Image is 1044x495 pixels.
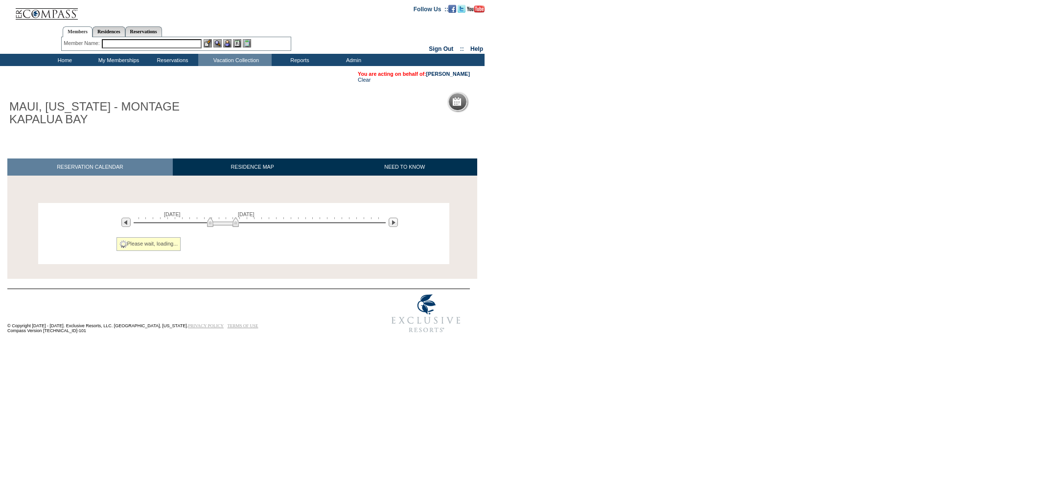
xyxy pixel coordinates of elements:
a: Clear [358,77,371,83]
a: RESERVATION CALENDAR [7,158,173,176]
a: Sign Out [429,45,453,52]
div: Member Name: [64,39,101,47]
h1: MAUI, [US_STATE] - MONTAGE KAPALUA BAY [7,98,227,128]
a: PRIVACY POLICY [188,323,224,328]
td: © Copyright [DATE] - [DATE]. Exclusive Resorts, LLC. [GEOGRAPHIC_DATA], [US_STATE]. Compass Versi... [7,290,350,338]
td: Follow Us :: [414,5,448,13]
a: Become our fan on Facebook [448,5,456,11]
a: Members [63,26,93,37]
img: Reservations [233,39,241,47]
img: Become our fan on Facebook [448,5,456,13]
a: NEED TO KNOW [332,158,477,176]
a: RESIDENCE MAP [173,158,332,176]
a: Help [470,45,483,52]
span: [DATE] [164,211,181,217]
img: Next [389,218,398,227]
td: Reservations [144,54,198,66]
td: Reports [272,54,325,66]
img: b_edit.gif [204,39,212,47]
img: b_calculator.gif [243,39,251,47]
td: Home [37,54,91,66]
img: Subscribe to our YouTube Channel [467,5,485,13]
h5: Reservation Calendar [465,99,540,105]
img: Impersonate [223,39,232,47]
span: You are acting on behalf of: [358,71,470,77]
div: Please wait, loading... [116,237,181,251]
td: My Memberships [91,54,144,66]
img: Follow us on Twitter [458,5,465,13]
span: :: [460,45,464,52]
td: Vacation Collection [198,54,272,66]
a: Reservations [125,26,162,37]
a: Follow us on Twitter [458,5,465,11]
td: Admin [325,54,379,66]
img: spinner2.gif [119,240,127,248]
span: [DATE] [238,211,255,217]
a: Subscribe to our YouTube Channel [467,5,485,11]
img: View [213,39,222,47]
img: Exclusive Resorts [382,289,470,338]
img: Previous [121,218,131,227]
a: Residences [93,26,125,37]
a: TERMS OF USE [228,323,258,328]
a: [PERSON_NAME] [426,71,470,77]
